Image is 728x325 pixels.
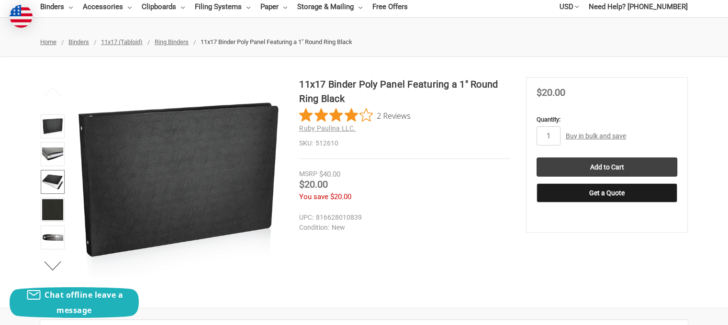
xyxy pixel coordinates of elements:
a: Ruby Paulina LLC. [299,124,356,132]
span: $20.00 [299,179,328,190]
a: Ring Binders [155,38,189,45]
img: 11x17 Binder Poly Panel Featuring a 1" Round Ring Black [42,199,63,220]
img: 11x17 Binder Poly Panel Featuring a 1" Round Ring Black [42,144,63,165]
dd: 816628010839 [299,213,506,223]
a: Buy in bulk and save [566,132,626,140]
button: Rated 4 out of 5 stars from 2 reviews. Jump to reviews. [299,108,411,123]
img: duty and tax information for United States [10,5,33,28]
input: Add to Cart [537,157,677,177]
span: 11x17 Binder Poly Panel Featuring a 1" Round Ring Black [201,38,352,45]
img: 11x17 Binder Poly Panel Featuring a 1" Round Ring Black [73,77,283,288]
button: Previous [38,82,67,101]
a: Home [40,38,56,45]
label: Quantity: [537,115,677,124]
img: 11x17 Binder Poly Panel Featuring a 1" Round Ring Black [42,227,63,248]
div: MSRP [299,169,317,179]
span: $20.00 [537,87,565,98]
span: $40.00 [319,170,340,179]
span: You save [299,192,328,201]
dt: SKU: [299,138,313,148]
img: 11x17 Binder Poly Panel Featuring a 1" Round Ring Black [42,116,63,137]
a: Binders [68,38,89,45]
button: Get a Quote [537,183,677,202]
a: 11x17 (Tabloid) [101,38,143,45]
dd: 512610 [299,138,510,148]
span: $20.00 [330,192,351,201]
button: Chat offline leave a message [10,287,139,318]
h1: 11x17 Binder Poly Panel Featuring a 1" Round Ring Black [299,77,510,106]
button: Next [38,257,67,276]
dt: Condition: [299,223,329,233]
dt: UPC: [299,213,314,223]
img: 11x17 Binder Poly Panel Featuring a 1" Round Ring Black [42,171,63,192]
span: Chat offline leave a message [45,290,123,315]
dd: New [299,223,506,233]
span: 2 Reviews [377,108,411,123]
